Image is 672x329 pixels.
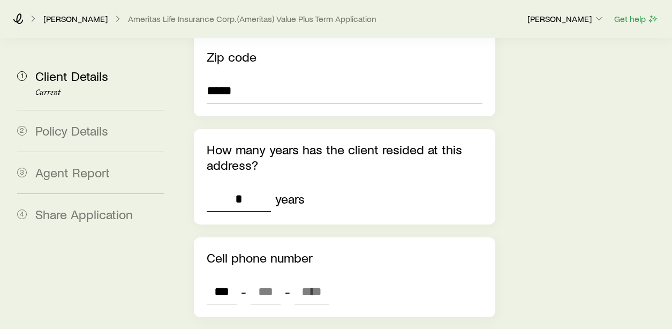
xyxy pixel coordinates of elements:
[35,68,108,84] span: Client Details
[614,13,659,25] button: Get help
[127,14,377,24] button: Ameritas Life Insurance Corp. (Ameritas) Value Plus Term Application
[35,164,110,180] span: Agent Report
[241,284,246,299] span: -
[35,206,133,222] span: Share Application
[285,284,290,299] span: -
[17,71,27,81] span: 1
[527,13,605,26] button: [PERSON_NAME]
[527,13,605,24] p: [PERSON_NAME]
[207,250,313,265] label: Cell phone number
[275,191,305,206] div: years
[207,141,462,173] label: How many years has the client resided at this address?
[17,126,27,136] span: 2
[43,14,108,24] a: [PERSON_NAME]
[207,49,256,64] label: Zip code
[17,168,27,177] span: 3
[35,123,108,138] span: Policy Details
[35,88,164,97] p: Current
[17,210,27,219] span: 4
